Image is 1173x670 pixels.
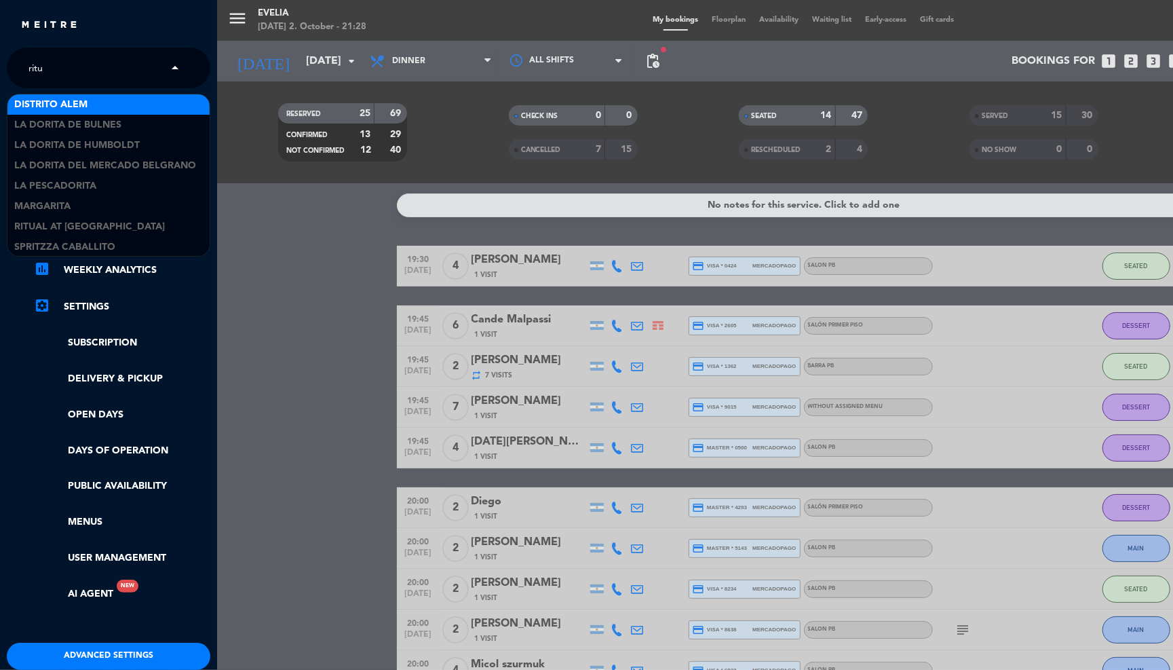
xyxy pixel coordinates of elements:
[14,199,71,215] span: Margarita
[7,643,210,670] button: Advanced settings
[14,97,88,113] span: Distrito Alem
[20,20,78,31] img: MEITRE
[117,580,138,593] div: New
[34,297,50,314] i: settings_applications
[14,117,121,133] span: La Dorita de Bulnes
[34,371,210,387] a: Delivery & Pickup
[34,407,210,423] a: Open Days
[34,299,210,315] a: Settings
[14,158,196,174] span: La Dorita del Mercado Belgrano
[34,587,113,602] a: AI AgentNew
[34,515,210,530] a: Menus
[34,443,210,459] a: Days of operation
[34,261,50,277] i: assessment
[34,262,210,278] a: assessmentWeekly Analytics
[34,551,210,566] a: User Management
[14,219,165,235] span: Ritual at [GEOGRAPHIC_DATA]
[14,179,96,194] span: La Pescadorita
[14,138,140,153] span: La Dorita de Humboldt
[14,240,115,255] span: Spritzza Caballito
[34,335,210,351] a: Subscription
[34,479,210,494] a: Public availability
